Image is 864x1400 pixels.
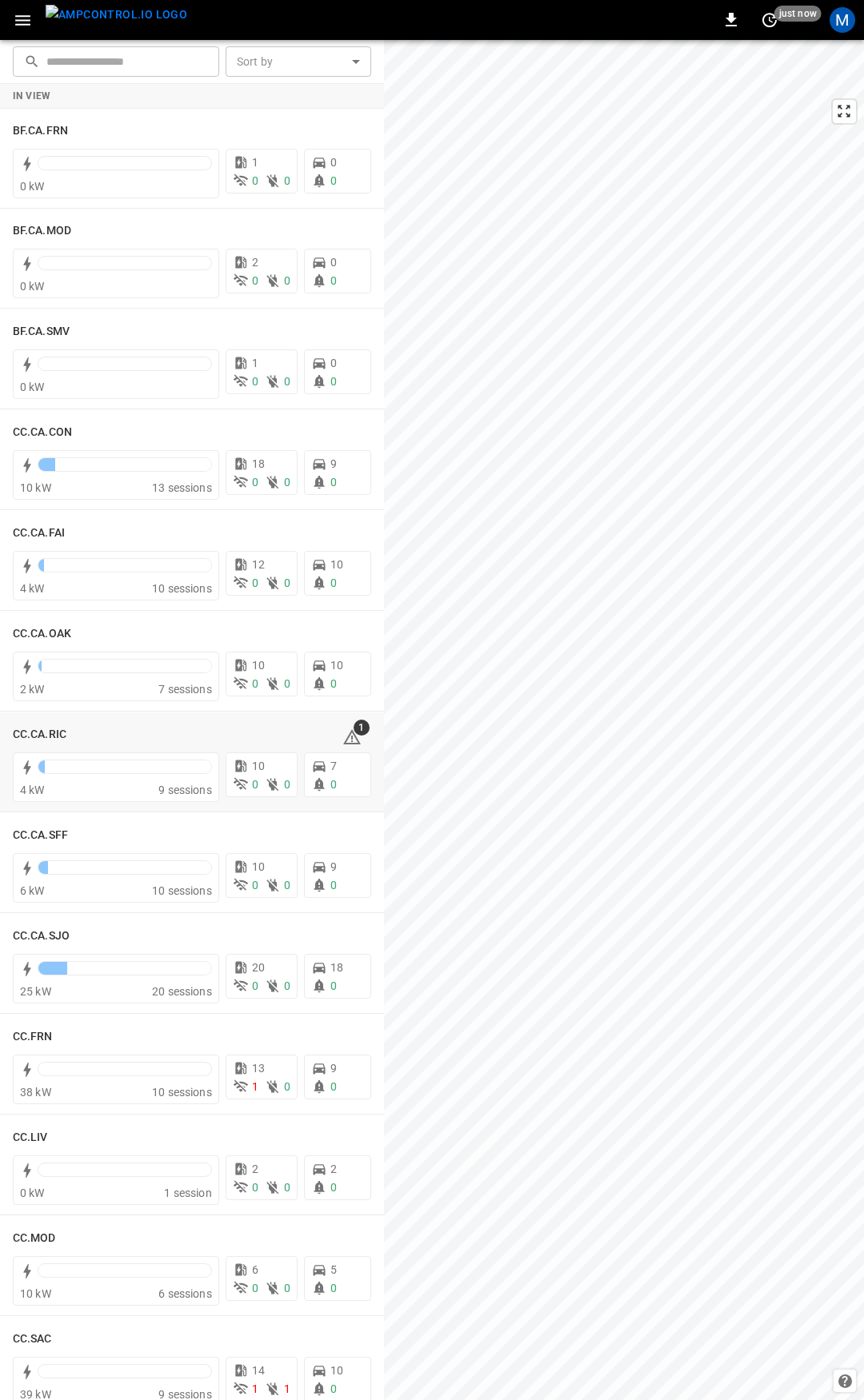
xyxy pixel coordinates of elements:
span: 5 [330,1263,337,1276]
span: 0 [330,677,337,690]
span: 13 sessions [152,481,212,494]
span: 2 [252,1163,258,1175]
span: 0 [252,879,258,891]
span: 9 [330,1062,337,1075]
h6: BF.CA.SMV [13,323,70,341]
h6: CC.CA.SJO [13,927,70,945]
span: 0 [284,677,290,690]
span: 6 sessions [158,1287,212,1300]
span: 0 [284,576,290,589]
span: 0 [252,174,258,187]
span: 1 [354,720,370,736]
span: 0 [252,979,258,992]
span: 0 [284,1181,290,1194]
span: 1 [252,1382,258,1395]
span: 0 [284,1282,290,1294]
span: 10 [330,659,343,672]
span: 0 [252,1181,258,1194]
span: 25 kW [20,985,51,998]
span: 0 [252,1282,258,1294]
span: just now [774,6,822,22]
span: 10 [330,558,343,571]
span: 1 [252,1080,258,1093]
span: 0 [330,357,337,369]
span: 0 [330,576,337,589]
h6: CC.LIV [13,1129,48,1147]
span: 0 [252,476,258,489]
span: 0 [330,778,337,791]
span: 0 [284,174,290,187]
span: 20 sessions [152,985,212,998]
span: 14 [252,1364,265,1377]
span: 20 [252,961,265,974]
h6: CC.CA.SFF [13,827,68,844]
span: 0 [330,375,337,388]
span: 0 [330,274,337,287]
span: 0 kW [20,280,45,293]
span: 10 kW [20,1287,51,1300]
span: 0 [284,375,290,388]
span: 0 kW [20,180,45,193]
span: 1 [252,357,258,369]
span: 9 [330,860,337,873]
h6: CC.CA.FAI [13,525,65,542]
span: 0 [284,1080,290,1093]
span: 0 [330,174,337,187]
span: 12 [252,558,265,571]
span: 0 [252,274,258,287]
span: 0 [284,274,290,287]
span: 0 [330,1382,337,1395]
span: 1 session [164,1187,211,1199]
h6: BF.CA.MOD [13,222,71,240]
span: 0 [330,1080,337,1093]
h6: CC.FRN [13,1028,53,1046]
span: 7 sessions [158,683,212,696]
span: 0 [252,677,258,690]
span: 10 [252,659,265,672]
span: 10 [252,860,265,873]
span: 0 [330,1282,337,1294]
span: 0 [330,879,337,891]
span: 10 sessions [152,1086,212,1099]
span: 4 kW [20,784,45,796]
button: set refresh interval [757,7,782,33]
h6: CC.CA.CON [13,424,72,441]
span: 10 sessions [152,884,212,897]
strong: In View [13,90,51,102]
h6: CC.SAC [13,1330,52,1348]
span: 0 [284,778,290,791]
span: 2 [330,1163,337,1175]
span: 0 [252,576,258,589]
span: 0 [252,778,258,791]
img: ampcontrol.io logo [46,5,187,25]
span: 6 [252,1263,258,1276]
div: profile-icon [830,7,855,33]
span: 9 sessions [158,784,212,796]
span: 0 [284,879,290,891]
span: 0 [330,1181,337,1194]
span: 1 [284,1382,290,1395]
h6: CC.MOD [13,1230,56,1247]
span: 6 kW [20,884,45,897]
span: 0 [330,476,337,489]
canvas: Map [384,40,864,1400]
span: 4 kW [20,582,45,595]
span: 0 [330,256,337,269]
span: 10 [330,1364,343,1377]
span: 2 kW [20,683,45,696]
span: 13 [252,1062,265,1075]
span: 0 kW [20,381,45,393]
span: 10 sessions [152,582,212,595]
h6: BF.CA.FRN [13,122,68,140]
span: 10 [252,760,265,772]
span: 7 [330,760,337,772]
span: 2 [252,256,258,269]
h6: CC.CA.OAK [13,625,71,643]
span: 18 [330,961,343,974]
span: 9 [330,457,337,470]
span: 18 [252,457,265,470]
span: 0 [252,375,258,388]
span: 0 [330,156,337,169]
h6: CC.CA.RIC [13,726,66,744]
span: 0 kW [20,1187,45,1199]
